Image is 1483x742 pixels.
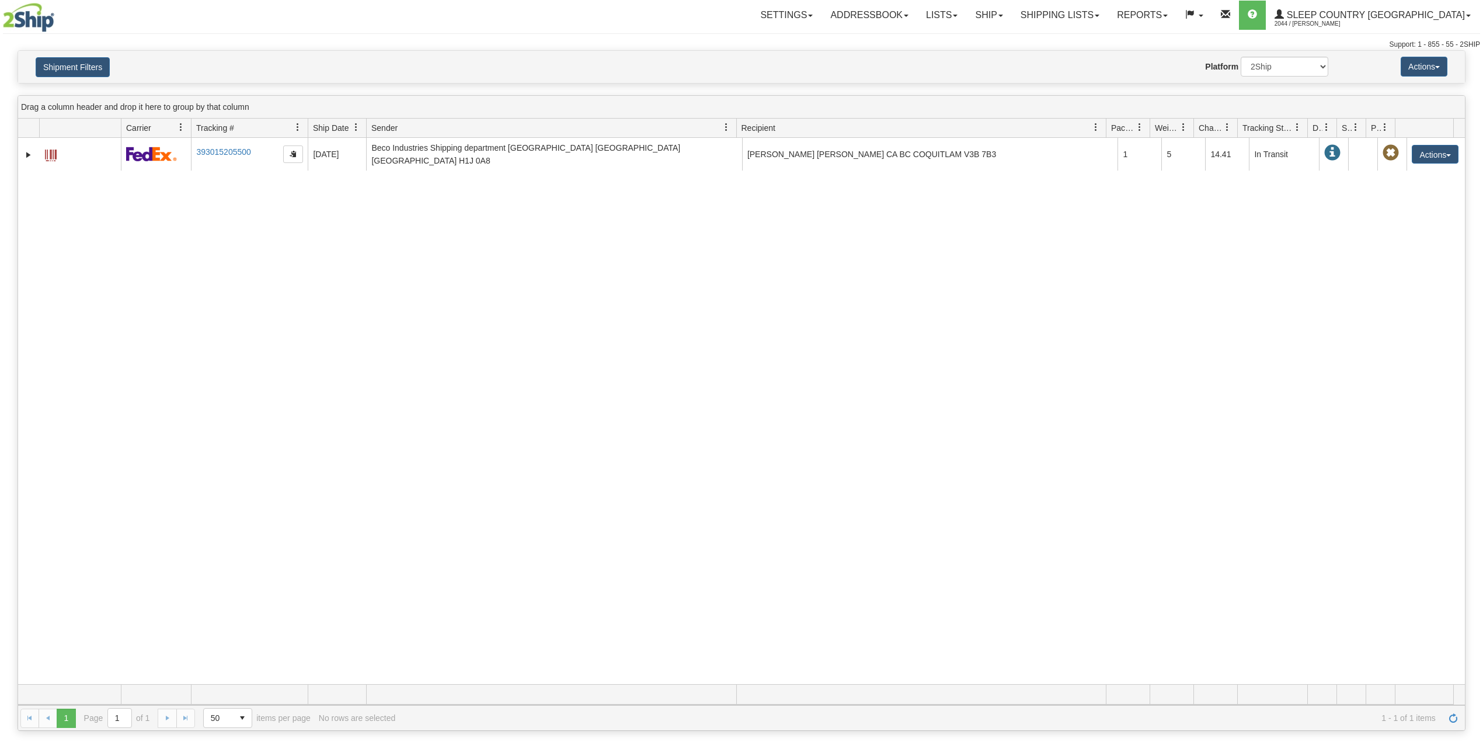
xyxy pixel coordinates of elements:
[1371,122,1381,134] span: Pickup Status
[1108,1,1176,30] a: Reports
[1342,122,1352,134] span: Shipment Issues
[821,1,917,30] a: Addressbook
[1199,122,1223,134] span: Charge
[1249,138,1319,171] td: In Transit
[313,122,349,134] span: Ship Date
[57,709,75,727] span: Page 1
[196,122,234,134] span: Tracking #
[403,713,1436,723] span: 1 - 1 of 1 items
[288,117,308,137] a: Tracking # filter column settings
[196,147,250,157] a: 393015205500
[1086,117,1106,137] a: Recipient filter column settings
[1317,117,1336,137] a: Delivery Status filter column settings
[1412,145,1458,164] button: Actions
[3,40,1480,50] div: Support: 1 - 855 - 55 - 2SHIP
[1375,117,1395,137] a: Pickup Status filter column settings
[1174,117,1193,137] a: Weight filter column settings
[1217,117,1237,137] a: Charge filter column settings
[751,1,821,30] a: Settings
[1383,145,1399,161] span: Pickup Not Assigned
[45,144,57,163] a: Label
[203,708,252,728] span: Page sizes drop down
[1242,122,1293,134] span: Tracking Status
[3,3,54,32] img: logo2044.jpg
[742,138,1118,171] td: [PERSON_NAME] [PERSON_NAME] CA BC COQUITLAM V3B 7B3
[1401,57,1447,77] button: Actions
[366,138,742,171] td: Beco Industries Shipping department [GEOGRAPHIC_DATA] [GEOGRAPHIC_DATA] [GEOGRAPHIC_DATA] H1J 0A8
[211,712,226,724] span: 50
[171,117,191,137] a: Carrier filter column settings
[1205,138,1249,171] td: 14.41
[346,117,366,137] a: Ship Date filter column settings
[1346,117,1366,137] a: Shipment Issues filter column settings
[1284,10,1465,20] span: Sleep Country [GEOGRAPHIC_DATA]
[84,708,150,728] span: Page of 1
[319,713,396,723] div: No rows are selected
[308,138,366,171] td: [DATE]
[1118,138,1161,171] td: 1
[371,122,398,134] span: Sender
[1287,117,1307,137] a: Tracking Status filter column settings
[917,1,966,30] a: Lists
[1161,138,1205,171] td: 5
[1313,122,1322,134] span: Delivery Status
[1155,122,1179,134] span: Weight
[1456,311,1482,431] iframe: chat widget
[233,709,252,727] span: select
[966,1,1011,30] a: Ship
[742,122,775,134] span: Recipient
[1130,117,1150,137] a: Packages filter column settings
[1444,709,1463,727] a: Refresh
[126,122,151,134] span: Carrier
[1012,1,1108,30] a: Shipping lists
[108,709,131,727] input: Page 1
[1324,145,1341,161] span: In Transit
[283,145,303,163] button: Copy to clipboard
[1111,122,1136,134] span: Packages
[1266,1,1479,30] a: Sleep Country [GEOGRAPHIC_DATA] 2044 / [PERSON_NAME]
[23,149,34,161] a: Expand
[36,57,110,77] button: Shipment Filters
[1205,61,1238,72] label: Platform
[203,708,311,728] span: items per page
[126,147,177,161] img: 2 - FedEx Express®
[1275,18,1362,30] span: 2044 / [PERSON_NAME]
[716,117,736,137] a: Sender filter column settings
[18,96,1465,119] div: grid grouping header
